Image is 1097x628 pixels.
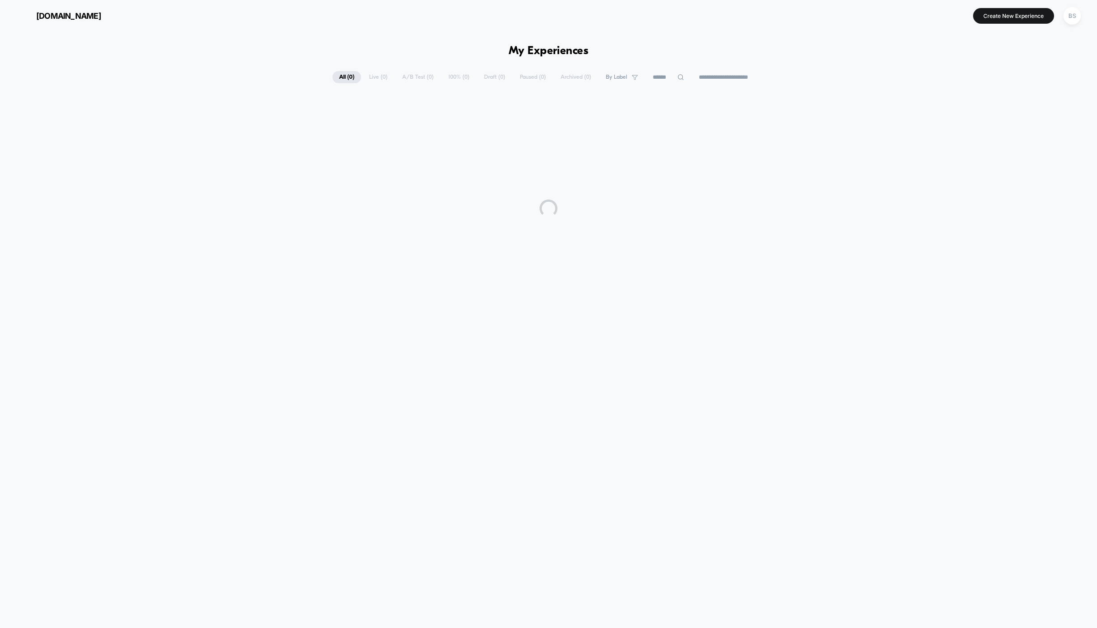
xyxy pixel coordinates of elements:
[332,71,361,83] span: All ( 0 )
[973,8,1054,24] button: Create New Experience
[13,8,104,23] button: [DOMAIN_NAME]
[36,11,101,21] span: [DOMAIN_NAME]
[606,74,627,81] span: By Label
[1063,7,1081,25] div: BS
[1061,7,1084,25] button: BS
[509,45,589,58] h1: My Experiences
